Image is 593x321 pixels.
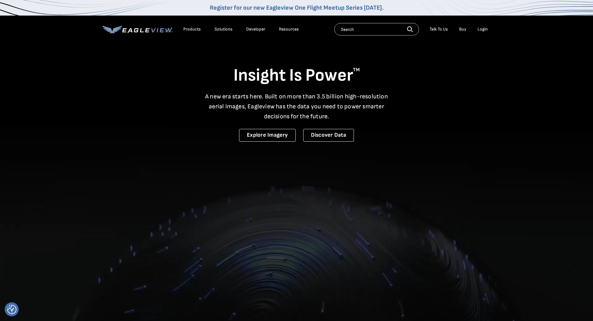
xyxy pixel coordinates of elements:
div: Talk To Us [430,26,448,32]
input: Search [334,23,419,35]
a: Explore Imagery [239,129,296,142]
p: A new era starts here. Built on more than 3.5 billion high-resolution aerial images, Eagleview ha... [201,92,392,121]
h1: Insight Is Power [102,65,491,87]
div: Solutions [214,26,233,32]
button: Consent Preferences [7,305,16,314]
a: Register for our new Eagleview One Flight Meetup Series [DATE]. [210,4,384,12]
a: Developer [246,26,265,32]
div: Products [183,26,201,32]
a: Buy [459,26,466,32]
a: Discover Data [303,129,354,142]
div: Resources [279,26,299,32]
img: Revisit consent button [7,305,16,314]
sup: TM [353,67,360,73]
div: Login [478,26,488,32]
